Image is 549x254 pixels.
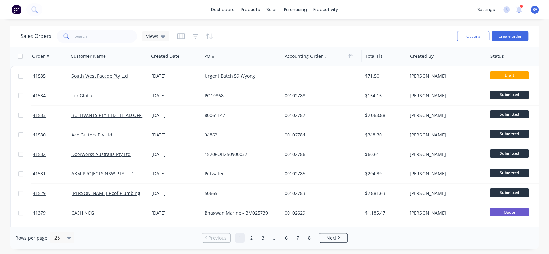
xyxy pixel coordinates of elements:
span: BA [532,7,537,13]
a: 41528 [33,223,71,242]
button: Options [457,31,489,41]
div: 50665 [205,190,276,197]
div: settings [474,5,498,14]
div: [DATE] [151,112,199,118]
span: 41529 [33,190,46,197]
span: Next [326,235,336,241]
div: [DATE] [151,171,199,177]
a: Next page [319,235,347,241]
a: BULLIVANTS PTY LTD - HEAD OFFICE [71,112,148,118]
span: 41532 [33,151,46,158]
div: 00102786 [285,151,356,158]
span: 41533 [33,112,46,118]
div: products [238,5,263,14]
a: CASH NCG [71,210,94,216]
div: 00102785 [285,171,356,177]
div: Total ($) [365,53,382,59]
div: $71.50 [365,73,403,79]
div: [DATE] [151,190,199,197]
div: PO10868 [205,92,276,99]
span: Submitted [490,188,529,197]
button: Create order [492,31,528,41]
div: [PERSON_NAME] [410,190,481,197]
span: 41534 [33,92,46,99]
a: 41379 [33,203,71,223]
ul: Pagination [199,233,350,243]
div: 00102787 [285,112,356,118]
a: Page 7 [293,233,303,243]
h1: Sales Orders [21,33,51,39]
a: 41532 [33,145,71,164]
span: 41379 [33,210,46,216]
a: Fox Global [71,92,94,99]
div: 00102784 [285,132,356,138]
a: Page 8 [305,233,314,243]
img: Factory [12,5,21,14]
a: 41531 [33,164,71,183]
span: Previous [208,235,227,241]
div: sales [263,5,281,14]
span: 41530 [33,132,46,138]
span: Submitted [490,130,529,138]
div: Customer Name [71,53,106,59]
a: Previous page [202,235,230,241]
div: $2,068.88 [365,112,403,118]
div: [PERSON_NAME] [410,112,481,118]
div: $1,185.47 [365,210,403,216]
a: 41530 [33,125,71,145]
a: Doorworks Australia Pty Ltd [71,151,131,157]
div: 00102783 [285,190,356,197]
div: Pittwater [205,171,276,177]
input: Search... [75,30,137,43]
span: 41535 [33,73,46,79]
a: Page 1 is your current page [235,233,245,243]
div: PO # [204,53,215,59]
span: Submitted [490,91,529,99]
div: $164.16 [365,92,403,99]
div: [PERSON_NAME] [410,151,481,158]
div: [DATE] [151,132,199,138]
a: 41533 [33,106,71,125]
span: Draft [490,71,529,79]
div: Status [490,53,504,59]
div: [PERSON_NAME] [410,210,481,216]
span: Rows per page [15,235,47,241]
span: Submitted [490,169,529,177]
div: [DATE] [151,151,199,158]
a: Page 2 [247,233,256,243]
a: [PERSON_NAME] Roof Plumbing [71,190,140,196]
a: AKM PROJECTS NSW PTY LTD [71,171,133,177]
div: $7,881.63 [365,190,403,197]
div: $60.61 [365,151,403,158]
div: $348.30 [365,132,403,138]
span: Quote [490,208,529,216]
div: 80061142 [205,112,276,118]
a: South West Facade Pty Ltd [71,73,128,79]
a: 41535 [33,66,71,86]
div: [PERSON_NAME] [410,171,481,177]
a: Ace Gutters Pty Ltd [71,132,112,138]
div: [PERSON_NAME] [410,73,481,79]
span: Submitted [490,149,529,157]
div: 1520POH250900037 [205,151,276,158]
a: Page 3 [258,233,268,243]
div: productivity [310,5,341,14]
div: 00102629 [285,210,356,216]
a: Page 6 [281,233,291,243]
a: Jump forward [270,233,279,243]
a: 41534 [33,86,71,105]
div: Bhagwan Marine - BM025739 [205,210,276,216]
a: dashboard [208,5,238,14]
div: [PERSON_NAME] [410,92,481,99]
div: Created Date [151,53,179,59]
span: 41531 [33,171,46,177]
div: Created By [410,53,434,59]
span: Submitted [490,110,529,118]
div: [DATE] [151,210,199,216]
div: 00102788 [285,92,356,99]
div: Order # [32,53,49,59]
div: purchasing [281,5,310,14]
div: [DATE] [151,73,199,79]
div: [DATE] [151,92,199,99]
a: 41529 [33,184,71,203]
